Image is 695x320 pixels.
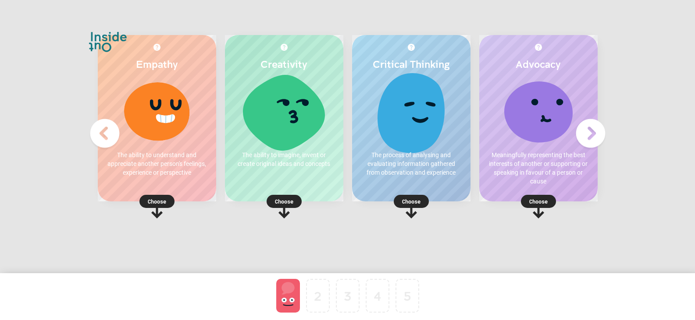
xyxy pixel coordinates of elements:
h2: Creativity [234,58,335,70]
p: Meaningfully representing the best interests of another or supporting or speaking in favour of a ... [488,151,589,186]
p: The ability to imagine, invent or create original ideas and concepts [234,151,335,168]
h2: Critical Thinking [361,58,462,70]
p: Choose [98,197,216,206]
img: Next [573,116,608,151]
img: More about Creativity [281,44,288,51]
img: Previous [87,116,122,151]
img: More about Advocacy [535,44,542,51]
p: The ability to understand and appreciate another person's feelings, experience or perspective [107,151,207,177]
img: More about Empathy [153,44,160,51]
p: Choose [479,197,598,206]
p: Choose [225,197,343,206]
img: More about Critical Thinking [408,44,415,51]
p: Choose [352,197,470,206]
h2: Advocacy [488,58,589,70]
p: The process of analysing and evaluating information gathered from observation and experience [361,151,462,177]
h2: Empathy [107,58,207,70]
